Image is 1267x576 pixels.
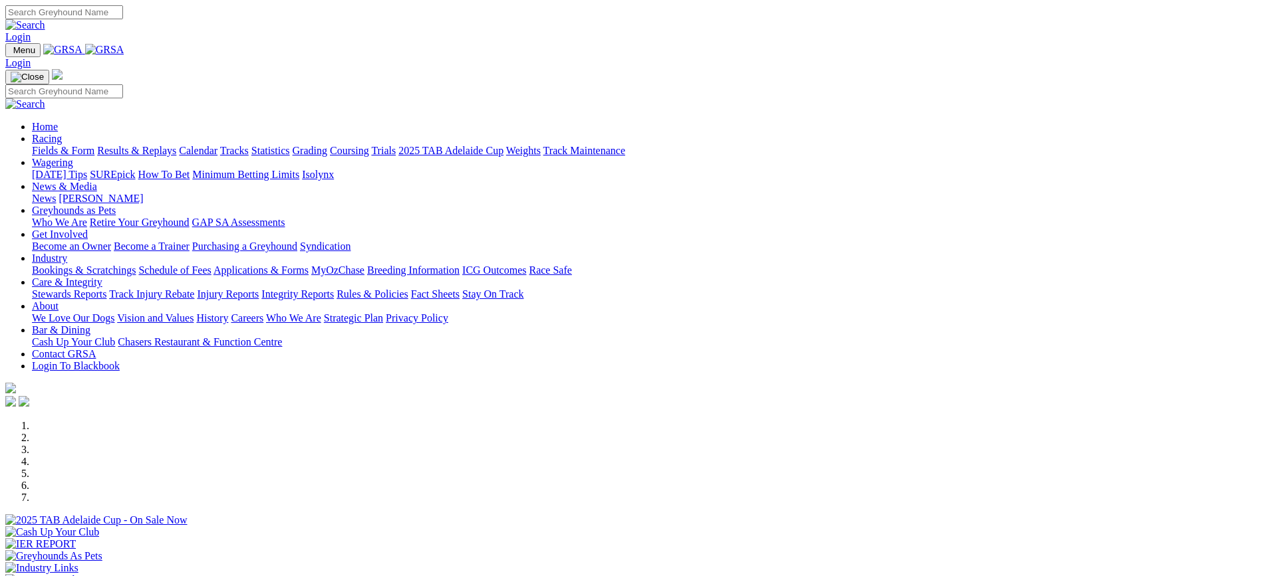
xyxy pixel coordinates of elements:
a: How To Bet [138,169,190,180]
a: Grading [293,145,327,156]
a: Become a Trainer [114,240,190,252]
button: Toggle navigation [5,43,41,57]
a: Results & Replays [97,145,176,156]
a: Industry [32,252,67,264]
a: Fact Sheets [411,288,460,300]
a: ICG Outcomes [462,264,526,276]
a: Racing [32,133,62,144]
a: Statistics [251,145,290,156]
a: About [32,300,59,312]
a: Retire Your Greyhound [90,217,190,228]
a: Login To Blackbook [32,360,120,371]
img: GRSA [43,44,82,56]
a: Cash Up Your Club [32,336,115,347]
div: About [32,312,1262,324]
a: Tracks [220,145,249,156]
a: MyOzChase [311,264,364,276]
a: Integrity Reports [261,288,334,300]
a: News [32,193,56,204]
a: Login [5,57,31,68]
div: Industry [32,264,1262,276]
a: Weights [506,145,541,156]
a: Login [5,31,31,43]
a: Schedule of Fees [138,264,211,276]
a: Become an Owner [32,240,111,252]
a: Trials [371,145,396,156]
img: IER REPORT [5,538,76,550]
a: Who We Are [266,312,321,324]
img: Close [11,72,44,82]
a: Track Injury Rebate [109,288,194,300]
a: News & Media [32,181,97,192]
img: Search [5,19,45,31]
a: Applications & Forms [213,264,309,276]
a: Fields & Form [32,145,94,156]
a: We Love Our Dogs [32,312,114,324]
a: Wagering [32,157,73,168]
a: Stay On Track [462,288,523,300]
div: Wagering [32,169,1262,181]
a: Bar & Dining [32,324,90,336]
div: Get Involved [32,240,1262,252]
a: Stewards Reports [32,288,106,300]
img: twitter.svg [19,396,29,407]
a: Care & Integrity [32,276,102,288]
a: Who We Are [32,217,87,228]
a: Greyhounds as Pets [32,205,116,216]
input: Search [5,84,123,98]
a: Rules & Policies [337,288,408,300]
a: Vision and Values [117,312,194,324]
a: Minimum Betting Limits [192,169,299,180]
a: 2025 TAB Adelaide Cup [398,145,503,156]
input: Search [5,5,123,19]
a: Isolynx [302,169,334,180]
a: Coursing [330,145,369,156]
a: Bookings & Scratchings [32,264,136,276]
a: Injury Reports [197,288,259,300]
button: Toggle navigation [5,70,49,84]
a: Strategic Plan [324,312,383,324]
a: GAP SA Assessments [192,217,285,228]
span: Menu [13,45,35,55]
a: Calendar [179,145,217,156]
div: Greyhounds as Pets [32,217,1262,229]
img: Greyhounds As Pets [5,550,102,562]
a: Track Maintenance [543,145,625,156]
a: [DATE] Tips [32,169,87,180]
a: Syndication [300,240,351,252]
a: Privacy Policy [386,312,448,324]
img: GRSA [85,44,124,56]
img: Search [5,98,45,110]
img: logo-grsa-white.png [52,69,63,80]
a: SUREpick [90,169,135,180]
a: Home [32,121,58,132]
a: [PERSON_NAME] [59,193,143,204]
div: Care & Integrity [32,288,1262,300]
a: Get Involved [32,229,88,240]
img: Industry Links [5,562,78,574]
a: Race Safe [529,264,571,276]
a: Purchasing a Greyhound [192,240,297,252]
a: History [196,312,228,324]
div: News & Media [32,193,1262,205]
a: Breeding Information [367,264,460,276]
div: Bar & Dining [32,336,1262,348]
img: Cash Up Your Club [5,526,99,538]
a: Contact GRSA [32,348,96,359]
img: logo-grsa-white.png [5,383,16,393]
img: 2025 TAB Adelaide Cup - On Sale Now [5,514,188,526]
a: Careers [231,312,263,324]
div: Racing [32,145,1262,157]
img: facebook.svg [5,396,16,407]
a: Chasers Restaurant & Function Centre [118,336,282,347]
